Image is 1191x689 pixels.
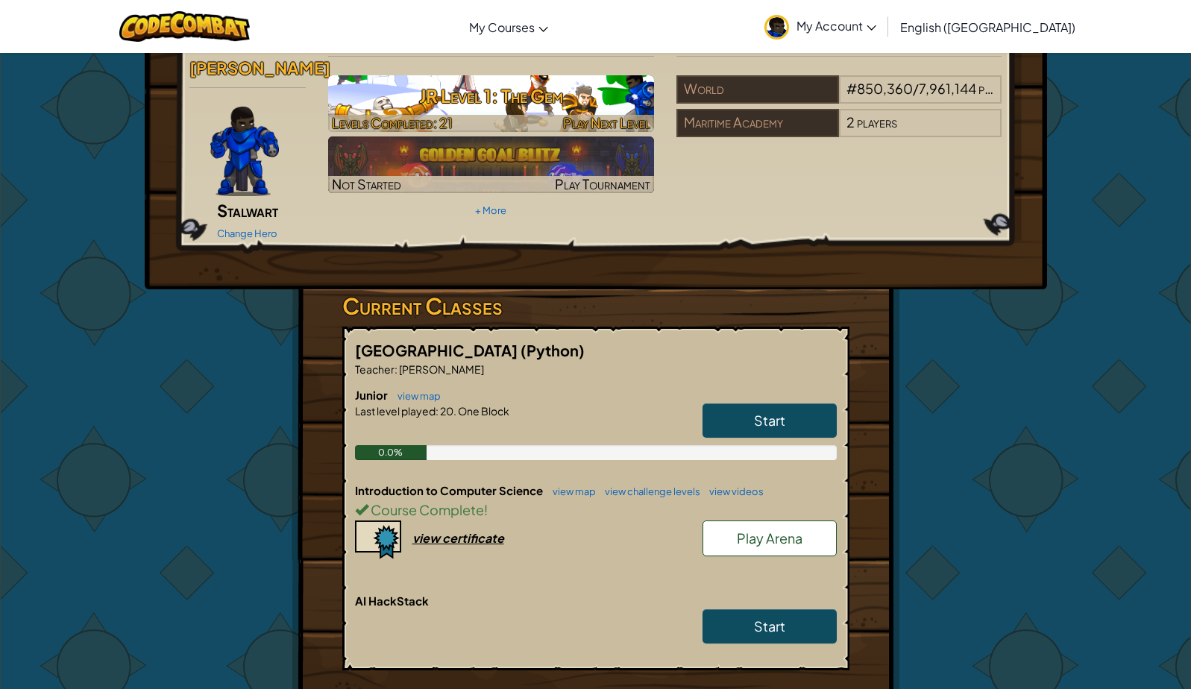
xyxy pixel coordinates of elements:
a: view map [545,485,596,497]
a: view map [390,390,441,402]
img: JR Level 1: The Gem [328,75,654,132]
img: CodeCombat logo [119,11,250,42]
img: Gordon-selection-pose.png [210,107,279,196]
a: My Account [757,3,884,50]
img: certificate-icon.png [355,520,401,559]
div: 0.0% [355,445,427,460]
span: My Courses [469,19,535,35]
span: Last level played [355,404,436,418]
span: [GEOGRAPHIC_DATA] [355,341,521,359]
a: view videos [702,485,764,497]
span: Course Complete [368,501,484,518]
h3: JR Level 1: The Gem [328,79,654,113]
span: My Account [796,18,876,34]
span: One Block [456,404,509,418]
span: : [395,362,397,376]
span: 850,360 [857,80,913,97]
a: English ([GEOGRAPHIC_DATA]) [893,7,1083,47]
span: Start [754,412,785,429]
a: My Courses [462,7,556,47]
a: World#850,360/7,961,144players [676,89,1002,107]
span: Play Tournament [555,175,650,192]
img: Golden Goal [328,136,654,193]
a: + More [475,204,506,216]
a: view challenge levels [597,485,700,497]
span: ! [484,501,488,518]
span: Teacher [355,362,395,376]
span: AI HackStack [355,594,429,608]
img: avatar [764,15,789,40]
span: [PERSON_NAME] [189,57,330,78]
div: Maritime Academy [676,109,839,137]
span: Not Started [332,175,401,192]
a: Play Next Level [328,75,654,132]
span: (Python) [521,341,585,359]
span: Levels Completed: 21 [332,114,453,131]
span: 7,961,144 [919,80,976,97]
span: # [846,80,857,97]
span: English ([GEOGRAPHIC_DATA]) [900,19,1075,35]
span: Junior [355,388,390,402]
span: players [978,80,1019,97]
a: Change Hero [217,227,277,239]
span: players [857,113,897,130]
a: Start [703,609,837,644]
span: 20. [439,404,456,418]
span: Stalwart [217,200,278,221]
span: Play Next Level [563,114,650,131]
span: [PERSON_NAME] [397,362,484,376]
span: Start [754,617,785,635]
span: Introduction to Computer Science [355,483,545,497]
h3: Current Classes [342,289,849,323]
span: Play Arena [737,529,802,547]
a: view certificate [355,530,504,546]
span: / [913,80,919,97]
a: Not StartedPlay Tournament [328,136,654,193]
div: World [676,75,839,104]
span: : [436,404,439,418]
div: view certificate [412,530,504,546]
span: 2 [846,113,855,130]
a: Maritime Academy2players [676,123,1002,140]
